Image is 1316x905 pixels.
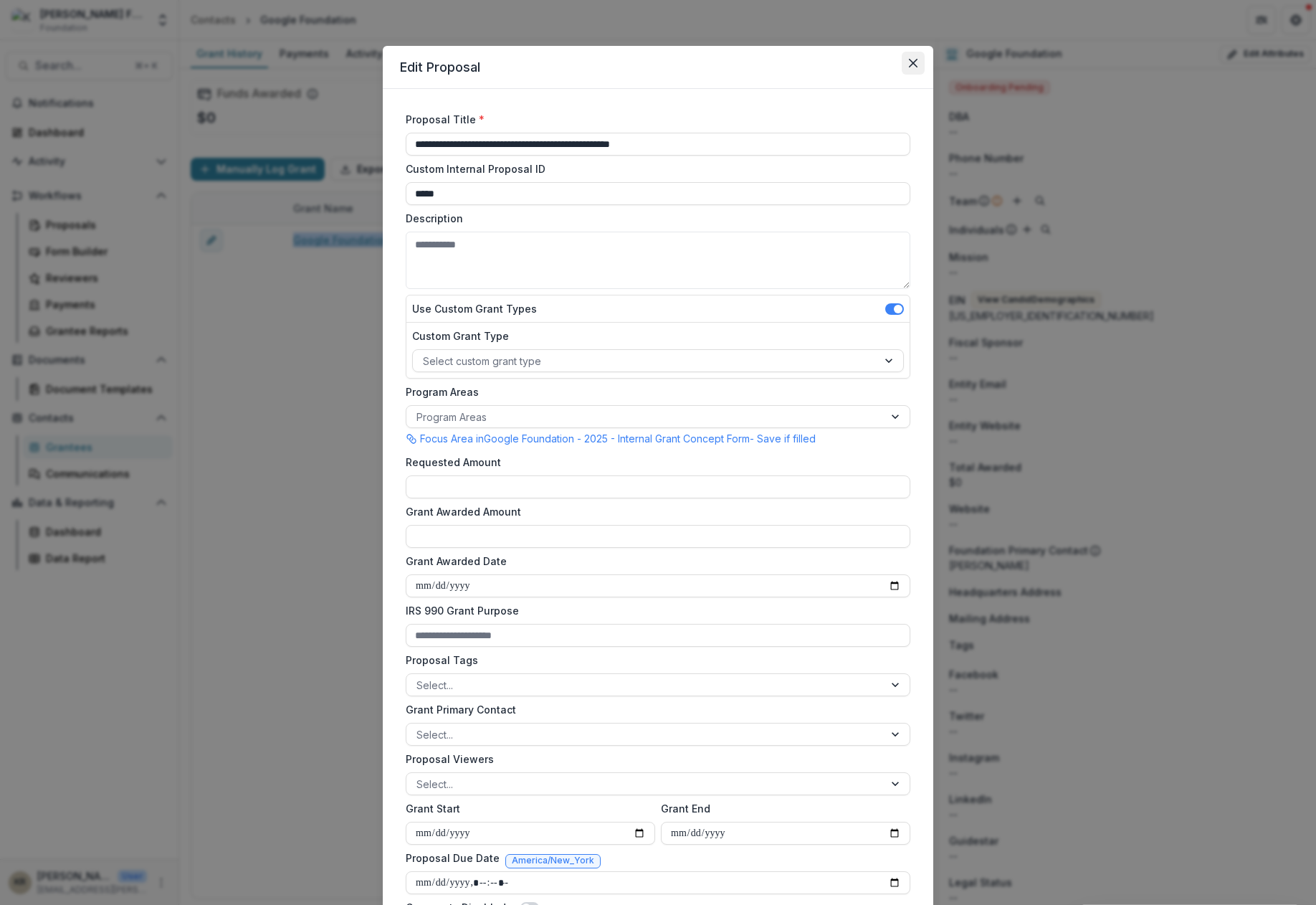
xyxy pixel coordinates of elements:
label: Proposal Tags [406,653,902,668]
label: Grant End [661,801,902,816]
label: Program Areas [406,384,902,399]
label: Custom Grant Type [412,328,895,343]
label: Requested Amount [406,455,902,470]
label: Description [406,211,902,226]
label: Proposal Viewers [406,752,902,767]
label: Use Custom Grant Types [412,301,537,316]
p: Focus Area in Google Foundation - 2025 - Internal Grant Concept Form - Save if filled [420,431,816,446]
label: Custom Internal Proposal ID [406,161,902,176]
label: Grant Awarded Date [406,554,902,569]
label: Grant Awarded Amount [406,504,902,519]
header: Edit Proposal [383,46,933,89]
label: Proposal Due Date [406,850,500,866]
label: IRS 990 Grant Purpose [406,603,902,618]
span: America/New_York [512,856,594,866]
label: Proposal Title [406,112,902,127]
label: Grant Primary Contact [406,702,902,717]
label: Grant Start [406,801,647,816]
button: Close [902,52,925,75]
